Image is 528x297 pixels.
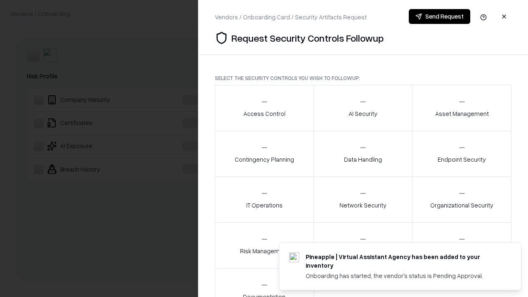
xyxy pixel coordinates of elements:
[306,252,501,270] div: Pineapple | Virtual Assistant Agency has been added to your inventory
[215,177,314,223] button: IT Operations
[313,131,413,177] button: Data Handling
[215,13,367,21] div: Vendors / Onboarding Card / Security Artifacts Request
[412,85,511,131] button: Asset Management
[231,31,384,45] p: Request Security Controls Followup
[306,271,501,280] div: Onboarding has started, the vendor's status is Pending Approval.
[243,109,285,118] p: Access Control
[435,109,489,118] p: Asset Management
[313,177,413,223] button: Network Security
[215,222,314,269] button: Risk Management
[430,201,493,210] p: Organizational Security
[313,222,413,269] button: Security Incidents
[215,75,511,82] p: Select the security controls you wish to followup:
[349,109,377,118] p: AI Security
[215,131,314,177] button: Contingency Planning
[344,155,382,164] p: Data Handling
[339,201,387,210] p: Network Security
[409,9,470,24] button: Send Request
[235,155,294,164] p: Contingency Planning
[246,201,283,210] p: IT Operations
[438,155,486,164] p: Endpoint Security
[412,131,511,177] button: Endpoint Security
[412,177,511,223] button: Organizational Security
[412,222,511,269] button: Threat Management
[289,252,299,262] img: trypineapple.com
[313,85,413,131] button: AI Security
[240,247,289,255] p: Risk Management
[215,85,314,131] button: Access Control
